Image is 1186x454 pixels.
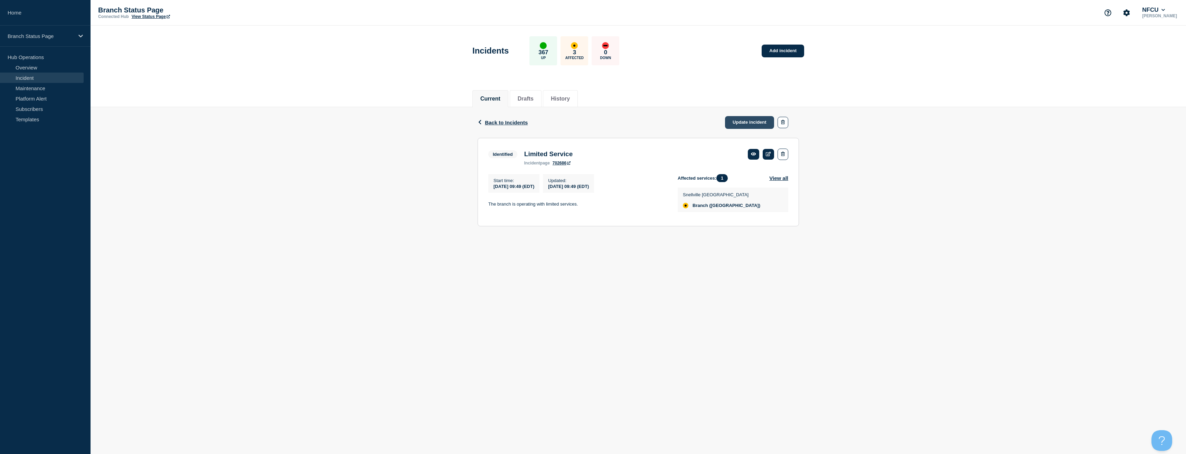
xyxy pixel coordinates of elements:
div: [DATE] 09:49 (EDT) [548,183,589,189]
p: Updated : [548,178,589,183]
p: The branch is operating with limited services. [488,201,667,207]
p: Branch Status Page [8,33,74,39]
iframe: Help Scout Beacon - Open [1151,430,1172,451]
button: Support [1101,6,1115,20]
p: Up [541,56,546,60]
p: Start time : [493,178,534,183]
div: down [602,42,609,49]
p: [PERSON_NAME] [1141,13,1178,18]
h3: Limited Service [524,150,573,158]
span: Branch ([GEOGRAPHIC_DATA]) [693,203,760,208]
span: Affected services: [678,174,731,182]
span: [DATE] 09:49 (EDT) [493,184,534,189]
span: 1 [716,174,728,182]
p: Snellville [GEOGRAPHIC_DATA] [683,192,760,197]
button: Current [480,96,500,102]
a: 702686 [553,161,571,165]
p: Connected Hub [98,14,129,19]
p: 3 [573,49,576,56]
a: Add incident [762,45,804,57]
a: Update incident [725,116,774,129]
p: Down [600,56,611,60]
p: Branch Status Page [98,6,236,14]
p: page [524,161,550,165]
button: Back to Incidents [478,120,528,125]
div: affected [683,203,688,208]
span: Identified [488,150,517,158]
button: Drafts [518,96,534,102]
div: up [540,42,547,49]
span: Back to Incidents [485,120,528,125]
button: Account settings [1119,6,1134,20]
button: NFCU [1141,7,1166,13]
button: History [551,96,570,102]
span: incident [524,161,540,165]
a: View Status Page [132,14,170,19]
button: View all [769,174,788,182]
div: affected [571,42,578,49]
p: 0 [604,49,607,56]
p: Affected [565,56,584,60]
h1: Incidents [472,46,509,56]
p: 367 [538,49,548,56]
